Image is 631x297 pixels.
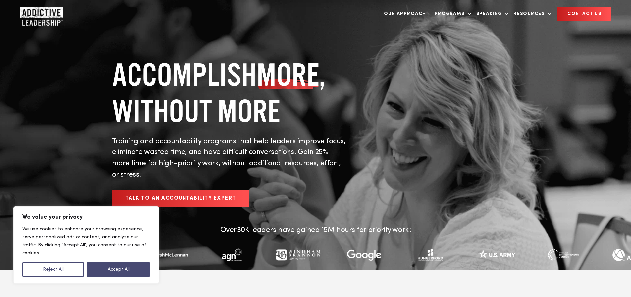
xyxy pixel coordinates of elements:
[87,262,150,277] button: Accept All
[22,225,150,257] p: We use cookies to enhance your browsing experience, serve personalized ads or content, and analyz...
[112,190,249,207] a: Talk to an Accountability Expert
[510,7,552,21] a: Resources
[112,136,347,180] p: Training and accountability programs that help leaders improve focus, eliminate wasted time, and ...
[20,7,60,21] a: Home
[381,7,430,21] a: Our Approach
[22,262,84,277] button: Reject All
[112,56,347,129] h1: ACCOMPLISH , WITHOUT MORE
[22,213,150,221] p: We value your privacy
[557,7,611,21] a: CONTACT US
[431,7,471,21] a: Programs
[13,206,159,284] div: We value your privacy
[257,56,319,93] span: MORE
[473,7,508,21] a: Speaking
[125,196,236,201] span: Talk to an Accountability Expert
